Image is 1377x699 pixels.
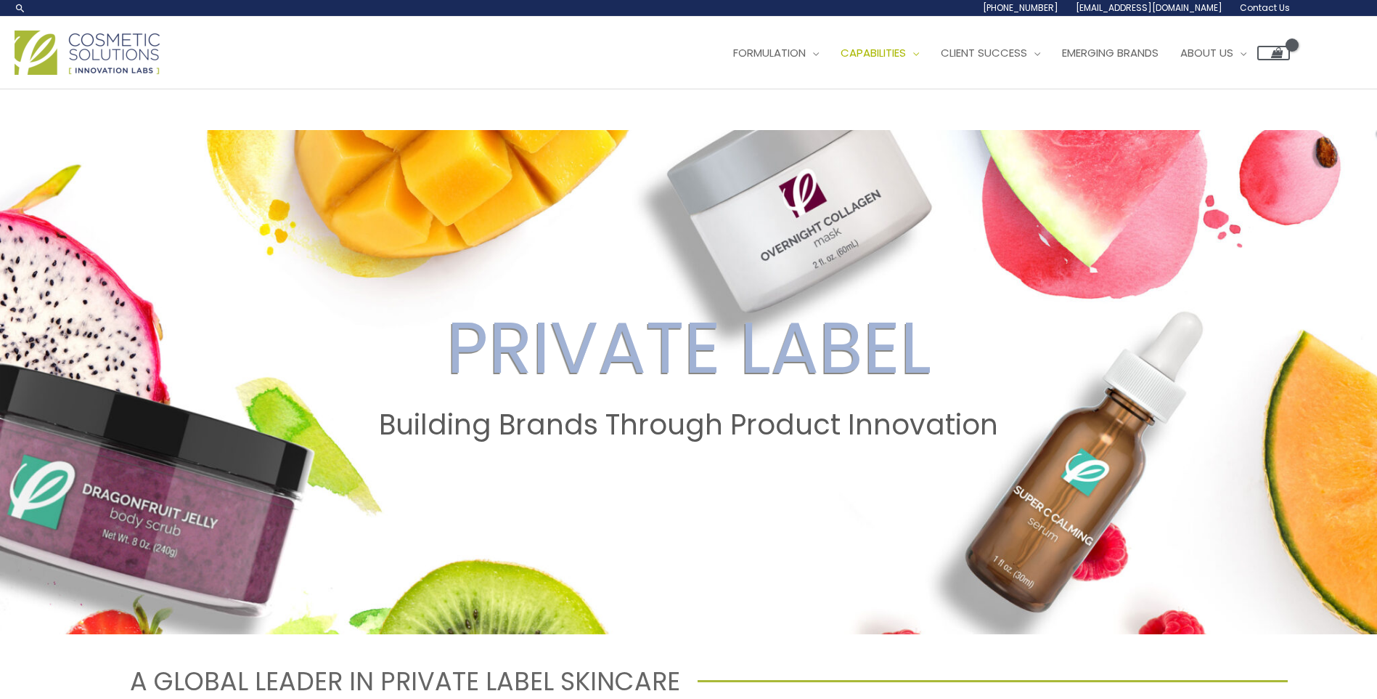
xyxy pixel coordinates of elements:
[1180,45,1233,60] span: About Us
[841,45,906,60] span: Capabilities
[733,45,806,60] span: Formulation
[1169,31,1257,75] a: About Us
[722,31,830,75] a: Formulation
[1062,45,1159,60] span: Emerging Brands
[1051,31,1169,75] a: Emerging Brands
[89,663,679,699] h1: A GLOBAL LEADER IN PRIVATE LABEL SKINCARE
[15,31,160,75] img: Cosmetic Solutions Logo
[1257,46,1290,60] a: View Shopping Cart, empty
[14,305,1363,391] h2: PRIVATE LABEL
[14,408,1363,442] h2: Building Brands Through Product Innovation
[830,31,930,75] a: Capabilities
[1240,1,1290,14] span: Contact Us
[983,1,1058,14] span: [PHONE_NUMBER]
[941,45,1027,60] span: Client Success
[1076,1,1222,14] span: [EMAIL_ADDRESS][DOMAIN_NAME]
[930,31,1051,75] a: Client Success
[711,31,1290,75] nav: Site Navigation
[15,2,26,14] a: Search icon link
